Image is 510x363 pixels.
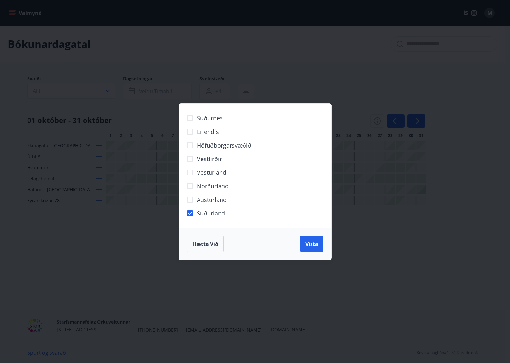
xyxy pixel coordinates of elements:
[197,114,223,122] span: Suðurnes
[192,240,218,247] span: Hætta við
[197,195,227,204] span: Austurland
[197,127,219,136] span: Erlendis
[197,182,229,190] span: Norðurland
[187,236,224,252] button: Hætta við
[197,155,222,163] span: Vestfirðir
[197,209,225,217] span: Suðurland
[305,240,318,247] span: Vista
[197,141,251,149] span: Höfuðborgarsvæðið
[197,168,226,177] span: Vesturland
[300,236,323,252] button: Vista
